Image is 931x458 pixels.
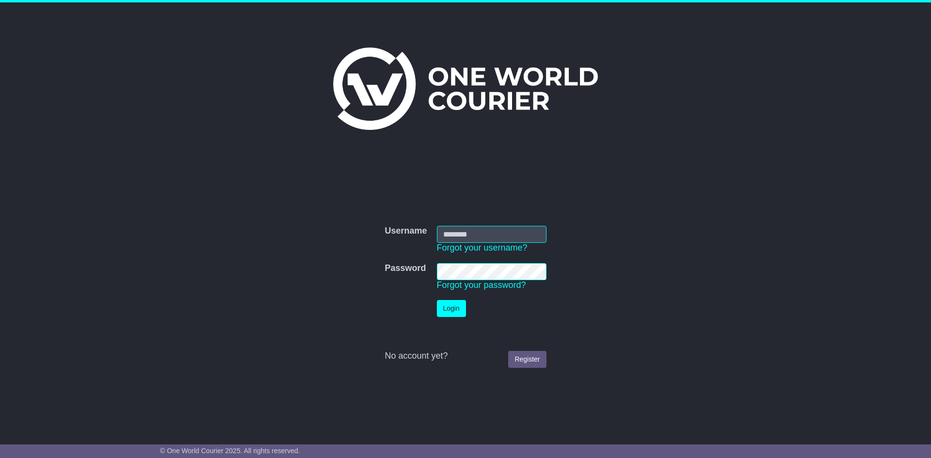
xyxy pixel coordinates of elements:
a: Register [508,351,546,368]
label: Password [385,263,426,274]
button: Login [437,300,466,317]
div: No account yet? [385,351,546,362]
label: Username [385,226,427,237]
a: Forgot your password? [437,280,526,290]
a: Forgot your username? [437,243,528,253]
img: One World [333,47,598,130]
span: © One World Courier 2025. All rights reserved. [160,447,300,455]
